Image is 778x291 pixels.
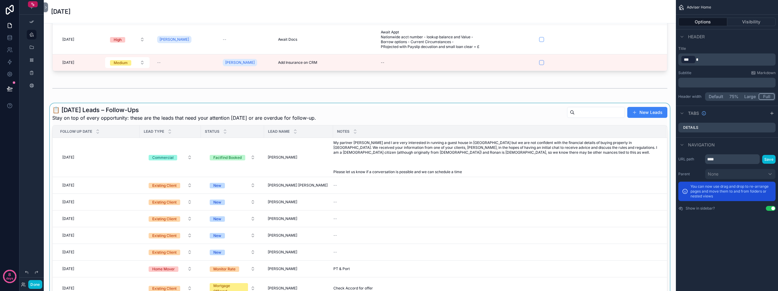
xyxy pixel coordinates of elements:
[678,46,776,51] label: Title
[6,274,13,282] p: days
[687,5,711,10] span: Adviser Home
[28,280,42,289] button: Done
[688,34,705,40] span: Header
[705,169,776,179] button: None
[678,157,703,162] label: URL path
[337,129,349,134] span: Notes
[60,129,92,134] span: Follow Up Date
[686,206,715,211] label: Show in sidebar?
[708,171,718,177] span: None
[757,70,776,75] span: Markdown
[742,93,759,100] button: Large
[688,142,715,148] span: Navigation
[678,78,776,87] div: scrollable content
[268,129,290,134] span: Lead Name
[678,53,776,66] div: scrollable content
[678,70,691,75] label: Subtitle
[678,18,727,26] button: Options
[683,125,698,130] label: Details
[8,272,11,278] p: 8
[690,184,772,199] p: You can now use drag and drop to re-arrange pages and move them to and from folders or nested views
[205,129,219,134] span: Status
[706,93,726,100] button: Default
[678,94,703,99] label: Header width
[678,172,703,176] label: Parent
[759,93,775,100] button: Full
[51,7,71,16] h1: [DATE]
[144,129,164,134] span: Lead Type
[762,155,776,164] button: Save
[751,70,776,75] a: Markdown
[727,18,776,26] button: Visibility
[726,93,742,100] button: 75%
[688,110,699,116] span: Tabs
